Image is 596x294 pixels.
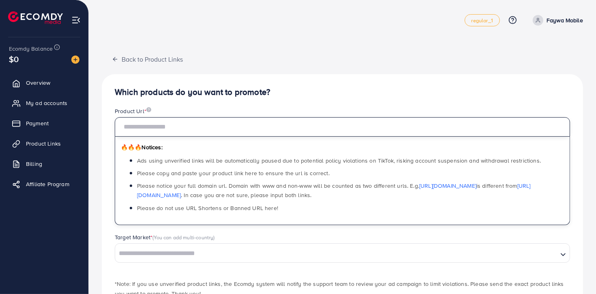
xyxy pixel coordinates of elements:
a: Affiliate Program [6,176,82,192]
img: image [71,56,79,64]
img: logo [8,11,63,24]
span: Notices: [121,143,163,151]
span: Please copy and paste your product link here to ensure the url is correct. [137,169,330,177]
span: My ad accounts [26,99,67,107]
a: Billing [6,156,82,172]
iframe: Chat [562,258,590,288]
span: (You can add multi-country) [152,234,214,241]
span: Please do not use URL Shortens or Banned URL here! [137,204,278,212]
img: image [146,107,151,112]
a: Overview [6,75,82,91]
span: Please notice your full domain url. Domain with www and non-www will be counted as two different ... [137,182,531,199]
h4: Which products do you want to promote? [115,87,570,97]
a: My ad accounts [6,95,82,111]
a: Product Links [6,135,82,152]
span: regular_1 [472,18,493,23]
label: Product Url [115,107,151,115]
label: Target Market [115,233,215,241]
a: Payment [6,115,82,131]
a: regular_1 [465,14,500,26]
a: [URL][DOMAIN_NAME] [419,182,476,190]
span: Overview [26,79,50,87]
span: 🔥🔥🔥 [121,143,141,151]
a: Faywa Mobile [530,15,583,26]
span: Ads using unverified links will be automatically paused due to potential policy violations on Tik... [137,157,541,165]
img: menu [71,15,81,25]
span: Affiliate Program [26,180,69,188]
p: Faywa Mobile [547,15,583,25]
button: Back to Product Links [102,50,193,68]
span: Ecomdy Balance [9,45,53,53]
span: Payment [26,119,49,127]
span: Billing [26,160,42,168]
span: $0 [9,53,19,65]
input: Search for option [116,247,557,260]
div: Search for option [115,243,570,263]
span: Product Links [26,139,61,148]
